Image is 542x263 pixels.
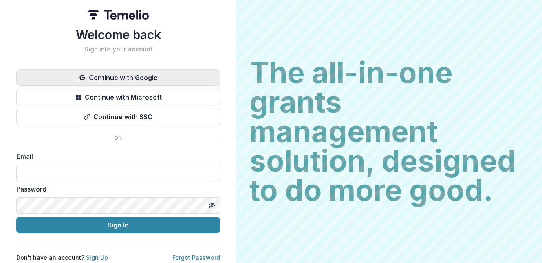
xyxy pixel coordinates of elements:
button: Sign In [16,217,220,233]
img: Temelio [88,10,149,20]
button: Continue with Microsoft [16,89,220,105]
button: Toggle password visibility [205,199,218,212]
p: Don't have an account? [16,253,108,262]
label: Password [16,184,215,194]
button: Continue with SSO [16,109,220,125]
h1: Welcome back [16,27,220,42]
h2: Sign into your account [16,45,220,53]
a: Forgot Password [172,254,220,261]
a: Sign Up [86,254,108,261]
button: Continue with Google [16,69,220,86]
label: Email [16,152,215,161]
